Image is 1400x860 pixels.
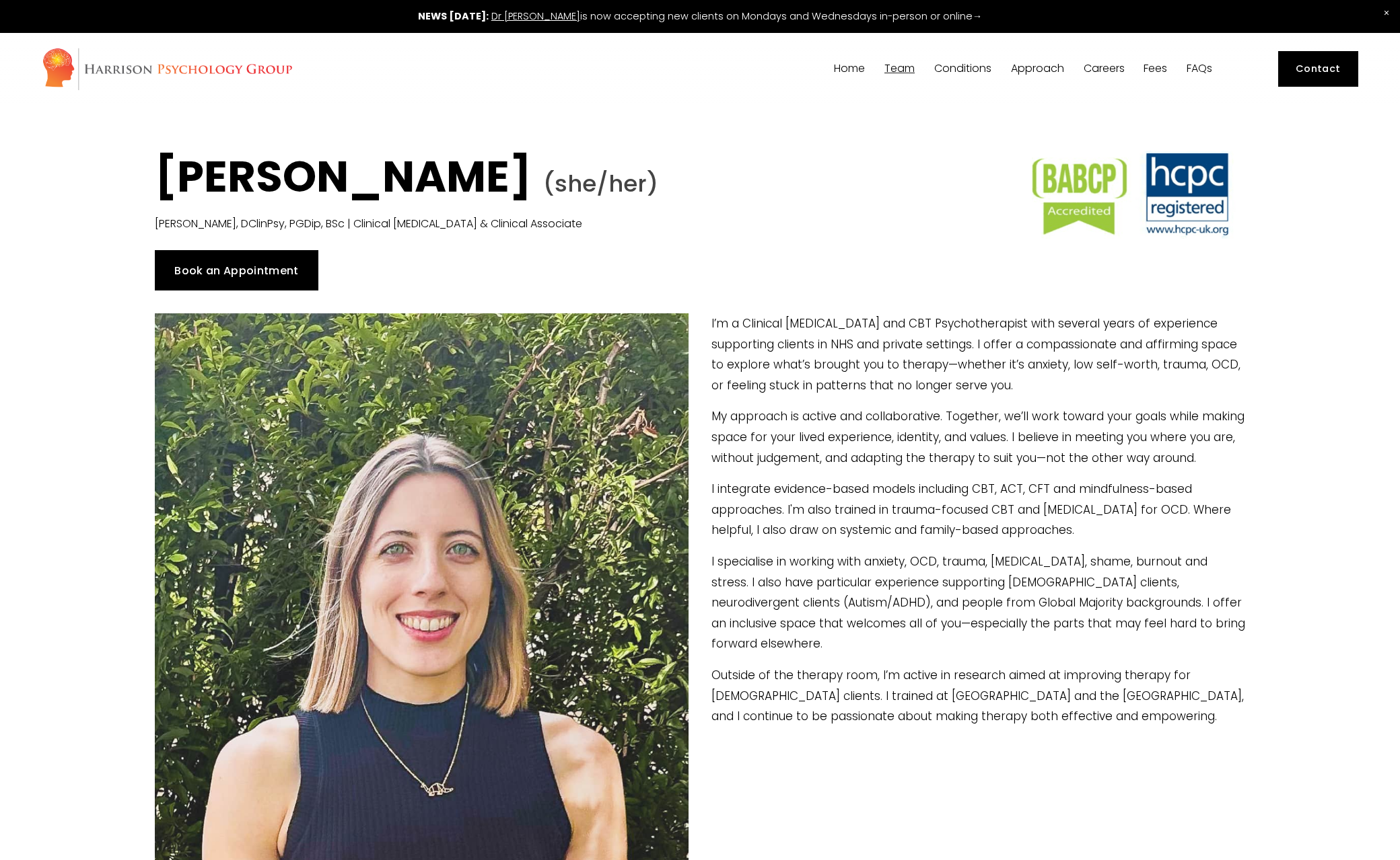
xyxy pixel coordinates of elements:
a: Careers [1084,63,1125,75]
a: folder dropdown [884,63,915,75]
a: Book an Appointment [155,250,318,290]
a: folder dropdown [1011,63,1064,75]
a: folder dropdown [934,63,991,75]
p: [PERSON_NAME], DClinPsy, PGDip, BSc | Clinical [MEDICAL_DATA] & Clinical Associate [155,214,967,234]
a: Dr [PERSON_NAME] [491,9,580,23]
p: My approach is active and collaborative. Together, we’ll work toward your goals while making spac... [155,406,1245,468]
a: FAQs [1187,63,1212,75]
p: I specialise in working with anxiety, OCD, trauma, [MEDICAL_DATA], shame, burnout and stress. I a... [155,551,1245,654]
strong: [PERSON_NAME] [155,147,532,206]
span: Conditions [934,63,991,74]
a: Fees [1144,63,1167,75]
a: Contact [1278,51,1358,87]
a: Home [834,63,865,75]
p: I integrate evidence-based models including CBT, ACT, CFT and mindfulness-based approaches. I'm a... [155,479,1245,541]
img: Harrison Psychology Group [42,47,293,91]
p: I’m a Clinical [MEDICAL_DATA] and CBT Psychotherapist with several years of experience supporting... [155,313,1245,395]
p: Outside of the therapy room, I’m active in research aimed at improving therapy for [DEMOGRAPHIC_D... [155,665,1245,727]
span: Team [884,63,915,74]
span: Approach [1011,63,1064,74]
span: (she/her) [543,167,658,200]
